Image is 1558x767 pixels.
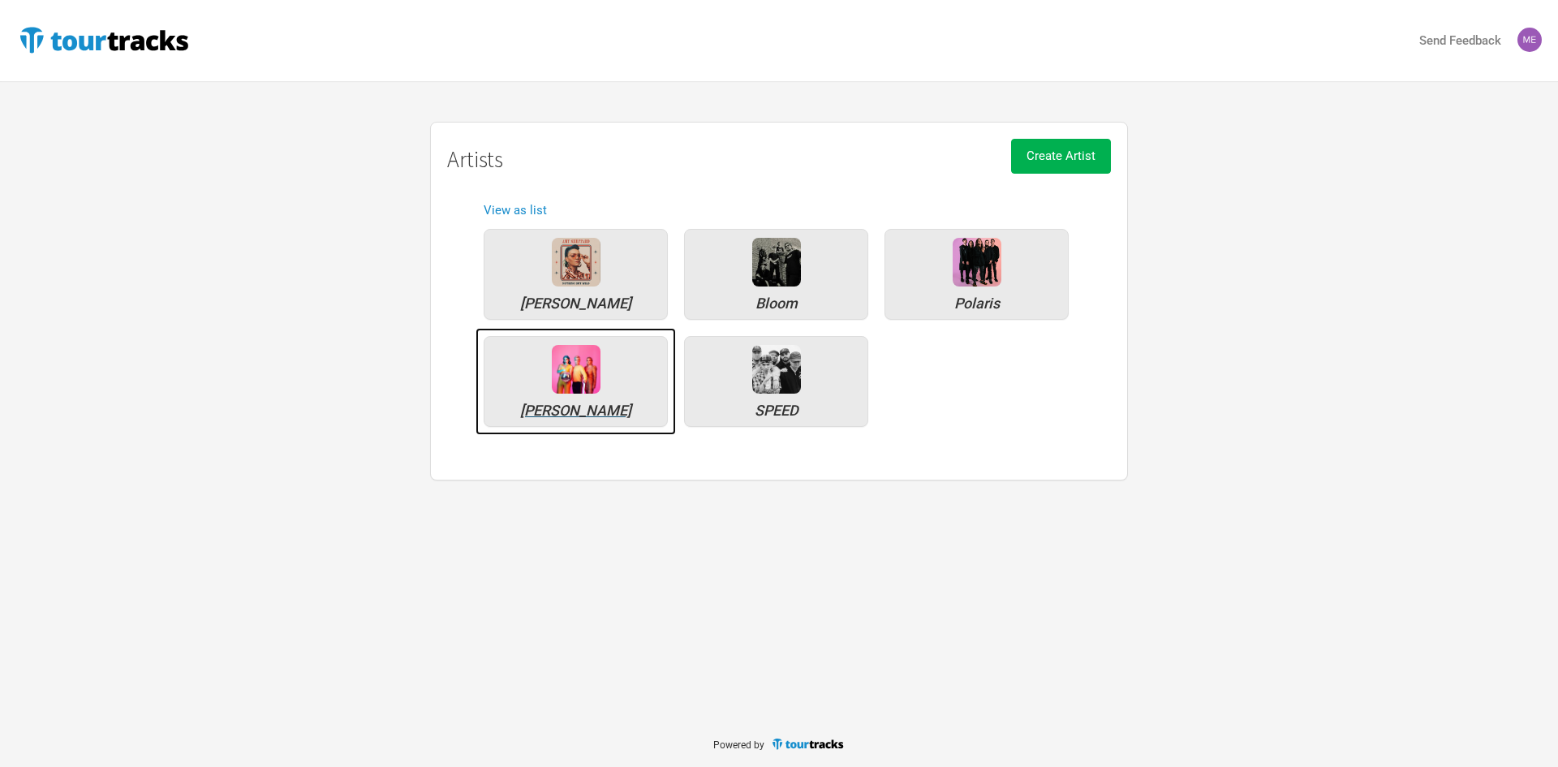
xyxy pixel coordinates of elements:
span: Powered by [713,739,764,751]
span: Create Artist [1026,149,1095,163]
div: Sheppard [493,403,659,418]
img: Melanie [1517,28,1542,52]
a: View as list [484,203,547,218]
div: SPEED [693,403,859,418]
a: [PERSON_NAME] [476,221,676,328]
div: Amy Sheppard [552,238,600,287]
img: TourTracks [16,24,192,56]
img: aebf6a98-1036-4e62-acf6-a46ff7d4b717-Rush-9.png.png [953,238,1001,287]
img: 2b39a315-fb77-4f59-adef-a2d3238b2620-maxresdefault.jpg.png [552,238,600,287]
div: Amy Sheppard [493,296,659,311]
a: Polaris [876,221,1077,328]
a: [PERSON_NAME] [476,328,676,435]
strong: Send Feedback [1419,33,1501,48]
a: Bloom [676,221,876,328]
img: TourTracks [771,737,846,751]
div: SPEED [752,345,801,394]
h1: Artists [447,147,1111,172]
div: Polaris [893,296,1060,311]
a: SPEED [676,328,876,435]
div: Polaris [953,238,1001,287]
div: Sheppard [552,345,600,394]
img: 519fa42f-cec0-4062-b507-1eb276d7e57e-Speed-May-2024-promo.jpg.png [752,345,801,394]
div: Bloom [752,238,801,287]
img: f143177e-8841-40ef-82e1-247ed699686b-75224652_2456180364471756_2626705838210809856_o.jpg.png [552,345,600,394]
img: 46a19c3e-82a5-49cb-987e-9d577367ea73-bloom.jpg.png [752,238,801,287]
button: Create Artist [1011,139,1111,174]
div: Bloom [693,296,859,311]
